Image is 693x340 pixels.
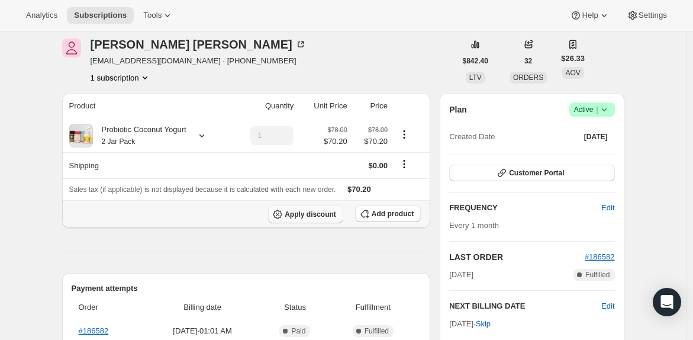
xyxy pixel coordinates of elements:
span: | [596,105,598,114]
th: Quantity [231,93,297,119]
span: Billing date [147,301,258,313]
th: Product [62,93,231,119]
span: Jared Foley [62,39,81,57]
span: Created Date [449,131,495,143]
th: Price [351,93,391,119]
button: Product actions [395,128,414,141]
span: Add product [372,209,414,219]
span: Active [574,104,610,116]
span: $26.33 [561,53,585,65]
div: Probiotic Coconut Yogurt [93,124,186,147]
span: [DATE] [449,269,473,281]
small: 2 Jar Pack [102,137,136,146]
h2: NEXT BILLING DATE [449,300,601,312]
button: $842.40 [456,53,495,69]
a: #186582 [585,252,615,261]
span: $70.20 [347,185,371,194]
th: Unit Price [297,93,350,119]
span: Every 1 month [449,221,499,230]
button: Edit [594,198,621,217]
div: Open Intercom Messenger [653,288,681,316]
span: Fulfilled [585,270,610,280]
span: AOV [565,69,580,77]
span: Sales tax (if applicable) is not displayed because it is calculated with each new order. [69,185,336,194]
button: Customer Portal [449,165,614,181]
span: Skip [476,318,491,330]
h2: FREQUENCY [449,202,601,214]
span: Fulfilled [365,326,389,336]
small: $78.00 [328,126,347,133]
span: Apply discount [285,210,336,219]
button: Settings [620,7,674,24]
button: Subscriptions [67,7,134,24]
h2: Plan [449,104,467,116]
button: Tools [136,7,180,24]
span: $0.00 [369,161,388,170]
button: Apply discount [268,206,343,223]
span: 32 [524,56,532,66]
span: Tools [143,11,162,20]
span: Edit [601,202,614,214]
a: #186582 [79,326,109,335]
button: #186582 [585,251,615,263]
span: Customer Portal [509,168,564,178]
span: $842.40 [463,56,488,66]
img: product img [69,124,93,147]
button: Analytics [19,7,65,24]
th: Order [72,294,144,320]
span: Help [582,11,598,20]
small: $78.00 [368,126,388,133]
button: Skip [469,315,498,333]
span: [DATE] · [449,319,491,328]
div: [PERSON_NAME] [PERSON_NAME] [91,39,307,50]
button: Edit [601,300,614,312]
span: ORDERS [513,73,543,82]
button: Help [563,7,617,24]
span: [EMAIL_ADDRESS][DOMAIN_NAME] · [PHONE_NUMBER] [91,55,307,67]
h2: Payment attempts [72,283,421,294]
th: Shipping [62,152,231,178]
span: Subscriptions [74,11,127,20]
button: [DATE] [577,129,615,145]
span: Paid [291,326,305,336]
span: Analytics [26,11,57,20]
button: 32 [517,53,539,69]
button: Product actions [91,72,151,84]
span: $70.20 [324,136,347,147]
span: Settings [639,11,667,20]
span: [DATE] [584,132,608,142]
span: Status [265,301,325,313]
span: Fulfillment [333,301,414,313]
span: LTV [469,73,482,82]
button: Shipping actions [395,158,414,171]
button: Add product [355,206,421,222]
span: $70.20 [354,136,388,147]
span: [DATE] · 01:01 AM [147,325,258,337]
h2: LAST ORDER [449,251,585,263]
